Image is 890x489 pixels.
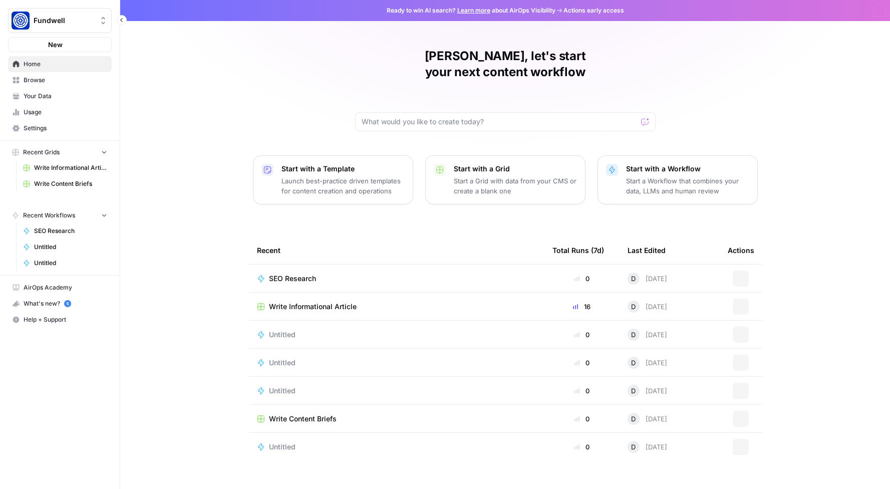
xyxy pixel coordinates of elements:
div: Actions [728,236,754,264]
div: [DATE] [628,441,667,453]
div: [DATE] [628,385,667,397]
button: Start with a WorkflowStart a Workflow that combines your data, LLMs and human review [598,155,758,204]
span: Home [24,60,107,69]
span: Write Content Briefs [269,414,337,424]
button: What's new? 5 [8,296,112,312]
span: D [631,414,636,424]
span: Untitled [34,242,107,252]
a: AirOps Academy [8,280,112,296]
a: Write Content Briefs [19,176,112,192]
a: SEO Research [257,274,536,284]
span: Browse [24,76,107,85]
span: D [631,302,636,312]
span: Write Content Briefs [34,179,107,188]
div: [DATE] [628,357,667,369]
a: Write Informational Article [19,160,112,176]
span: D [631,274,636,284]
span: Recent Workflows [23,211,75,220]
span: D [631,358,636,368]
div: [DATE] [628,301,667,313]
span: Untitled [269,442,295,452]
div: 0 [552,442,612,452]
span: Untitled [34,259,107,268]
a: Untitled [257,386,536,396]
a: Browse [8,72,112,88]
div: 0 [552,414,612,424]
a: Settings [8,120,112,136]
span: New [48,40,63,50]
img: Fundwell Logo [12,12,30,30]
span: Recent Grids [23,148,60,157]
button: New [8,37,112,52]
h1: [PERSON_NAME], let's start your next content workflow [355,48,656,80]
button: Workspace: Fundwell [8,8,112,33]
button: Help + Support [8,312,112,328]
span: Untitled [269,330,295,340]
div: 0 [552,330,612,340]
a: Untitled [19,255,112,271]
a: Your Data [8,88,112,104]
button: Start with a TemplateLaunch best-practice driven templates for content creation and operations [253,155,413,204]
span: Write Informational Article [34,163,107,172]
a: SEO Research [19,223,112,239]
span: D [631,442,636,452]
span: Your Data [24,92,107,101]
a: Usage [8,104,112,120]
span: SEO Research [269,274,316,284]
div: [DATE] [628,273,667,285]
span: D [631,330,636,340]
span: Ready to win AI search? about AirOps Visibility [387,6,555,15]
button: Start with a GridStart a Grid with data from your CMS or create a blank one [425,155,585,204]
span: D [631,386,636,396]
a: Untitled [19,239,112,255]
p: Start with a Workflow [626,164,749,174]
div: Recent [257,236,536,264]
a: Untitled [257,358,536,368]
a: Untitled [257,330,536,340]
span: Write Informational Article [269,302,357,312]
div: 0 [552,358,612,368]
span: AirOps Academy [24,283,107,292]
span: Settings [24,124,107,133]
div: Last Edited [628,236,666,264]
a: Learn more [457,7,490,14]
a: Home [8,56,112,72]
div: 0 [552,274,612,284]
button: Recent Grids [8,145,112,160]
div: [DATE] [628,413,667,425]
span: Usage [24,108,107,117]
span: Fundwell [34,16,94,26]
p: Start a Grid with data from your CMS or create a blank one [454,176,577,196]
div: What's new? [9,296,111,311]
span: SEO Research [34,226,107,235]
input: What would you like to create today? [362,117,637,127]
a: Untitled [257,442,536,452]
text: 5 [66,301,69,306]
p: Start with a Template [281,164,405,174]
div: 16 [552,302,612,312]
span: Untitled [269,358,295,368]
p: Start a Workflow that combines your data, LLMs and human review [626,176,749,196]
a: Write Informational Article [257,302,536,312]
p: Launch best-practice driven templates for content creation and operations [281,176,405,196]
button: Recent Workflows [8,208,112,223]
div: Total Runs (7d) [552,236,604,264]
span: Actions early access [563,6,624,15]
span: Untitled [269,386,295,396]
a: 5 [64,300,71,307]
a: Write Content Briefs [257,414,536,424]
div: [DATE] [628,329,667,341]
div: 0 [552,386,612,396]
span: Help + Support [24,315,107,324]
p: Start with a Grid [454,164,577,174]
